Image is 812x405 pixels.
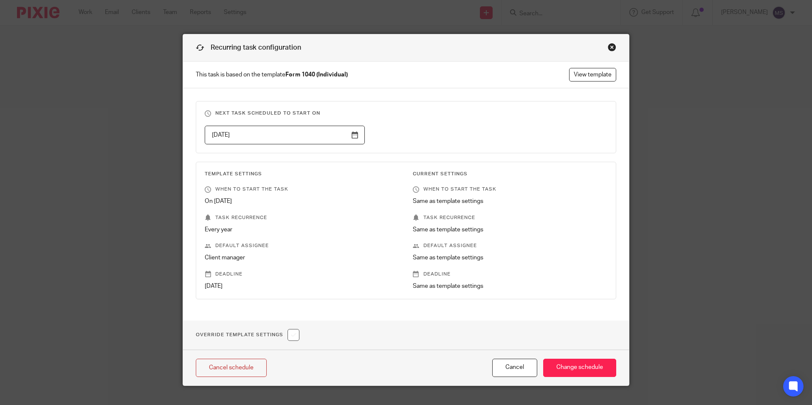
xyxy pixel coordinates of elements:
[196,329,299,341] h1: Override Template Settings
[413,186,607,193] p: When to start the task
[205,282,399,290] p: [DATE]
[413,253,607,262] p: Same as template settings
[285,72,348,78] strong: Form 1040 (Individual)
[492,359,537,377] button: Cancel
[205,214,399,221] p: Task recurrence
[413,242,607,249] p: Default assignee
[205,253,399,262] p: Client manager
[413,282,607,290] p: Same as template settings
[205,171,399,177] h3: Template Settings
[569,68,616,82] a: View template
[196,70,348,79] span: This task is based on the template
[413,225,607,234] p: Same as template settings
[205,271,399,278] p: Deadline
[608,43,616,51] div: Close this dialog window
[196,359,267,377] a: Cancel schedule
[413,214,607,221] p: Task recurrence
[205,186,399,193] p: When to start the task
[205,225,399,234] p: Every year
[413,171,607,177] h3: Current Settings
[413,271,607,278] p: Deadline
[196,43,301,53] h1: Recurring task configuration
[413,197,607,205] p: Same as template settings
[543,359,616,377] input: Change schedule
[205,110,607,117] h3: Next task scheduled to start on
[205,242,399,249] p: Default assignee
[205,197,399,205] p: On [DATE]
